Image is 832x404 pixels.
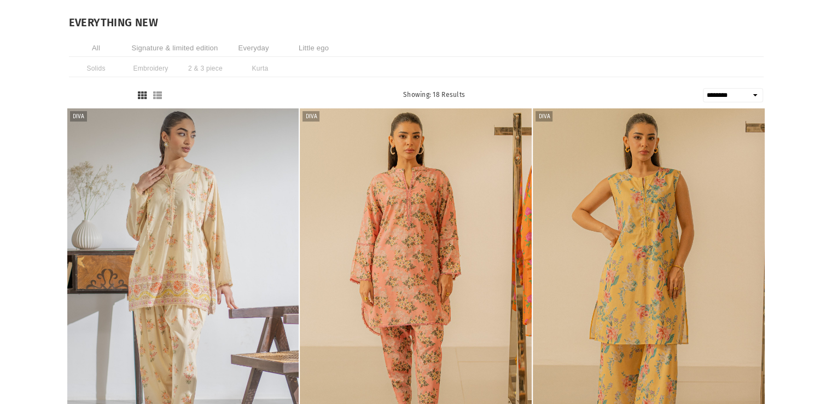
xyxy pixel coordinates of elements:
label: Diva [536,111,552,122]
button: List View [150,90,165,101]
button: Grid View [135,90,150,101]
li: Kurta [233,60,288,77]
h1: EVERYTHING NEW [69,17,764,28]
li: All [69,39,124,57]
label: Diva [302,111,319,122]
li: 2 & 3 piece [178,60,233,77]
li: Everyday [226,39,281,57]
button: ADVANCE FILTER [69,91,129,100]
li: Little ego [287,39,341,57]
li: Signature & limited edition [129,39,221,57]
li: Embroidery [124,60,178,77]
label: Diva [70,111,87,122]
span: Showing: 18 Results [403,91,465,99]
li: Solids [69,60,124,77]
